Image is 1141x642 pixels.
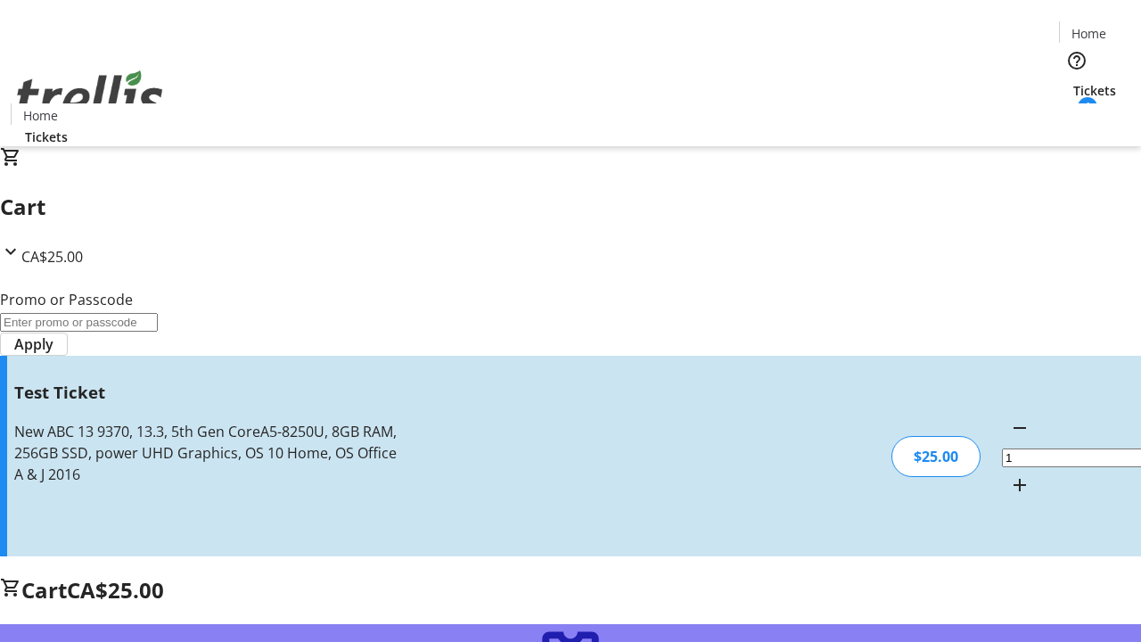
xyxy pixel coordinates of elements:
[1060,24,1117,43] a: Home
[12,106,69,125] a: Home
[11,51,169,140] img: Orient E2E Organization fs8foMX7hG's Logo
[1073,81,1116,100] span: Tickets
[14,380,404,405] h3: Test Ticket
[1059,43,1095,78] button: Help
[1059,81,1130,100] a: Tickets
[25,128,68,146] span: Tickets
[21,247,83,267] span: CA$25.00
[11,128,82,146] a: Tickets
[891,436,981,477] div: $25.00
[1071,24,1106,43] span: Home
[1059,100,1095,136] button: Cart
[23,106,58,125] span: Home
[14,421,404,485] div: New ABC 13 9370, 13.3, 5th Gen CoreA5-8250U, 8GB RAM, 256GB SSD, power UHD Graphics, OS 10 Home, ...
[1002,410,1038,446] button: Decrement by one
[14,333,53,355] span: Apply
[1002,467,1038,503] button: Increment by one
[67,575,164,605] span: CA$25.00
